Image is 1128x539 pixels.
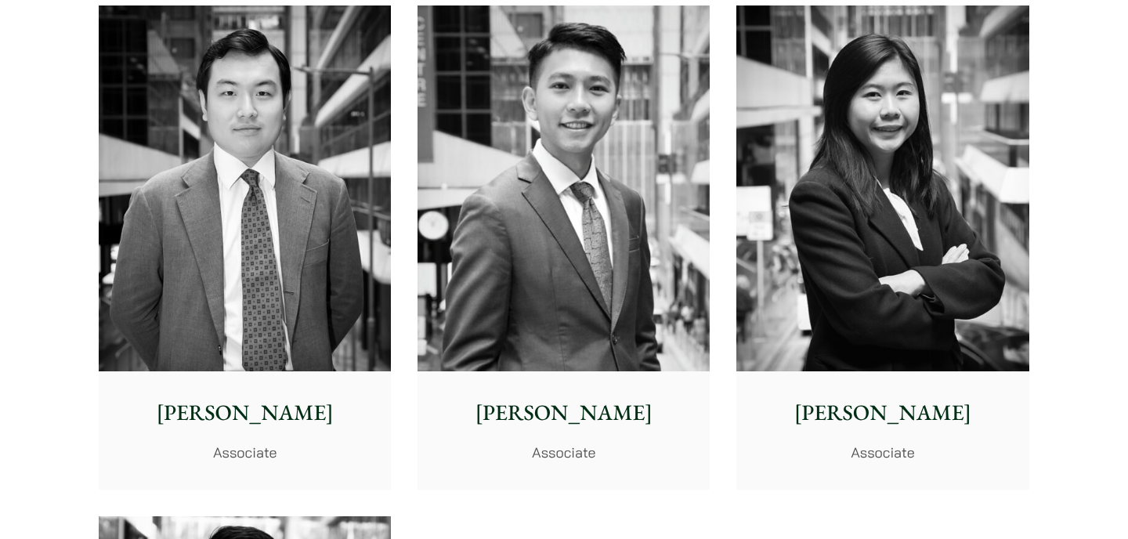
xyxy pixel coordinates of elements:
a: [PERSON_NAME] Associate [736,5,1029,490]
p: Associate [111,442,378,463]
p: [PERSON_NAME] [111,396,378,429]
a: [PERSON_NAME] Associate [418,5,710,490]
p: Associate [430,442,697,463]
p: Associate [749,442,1016,463]
a: [PERSON_NAME] Associate [99,5,391,490]
p: [PERSON_NAME] [749,396,1016,429]
p: [PERSON_NAME] [430,396,697,429]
